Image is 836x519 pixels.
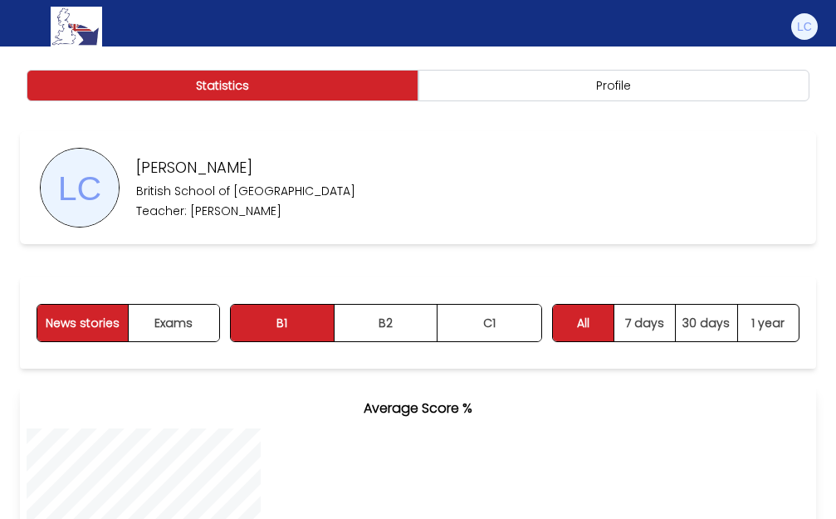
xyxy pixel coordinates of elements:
button: 1 year [738,305,799,341]
p: Teacher: [PERSON_NAME] [136,203,281,219]
button: 30 days [676,305,737,341]
button: All [553,305,614,341]
img: UserPhoto [41,149,119,227]
img: Luisa Connelli [791,13,818,40]
button: B2 [335,305,438,341]
h3: Average Score % [27,399,809,419]
button: Profile [418,70,810,101]
button: C1 [438,305,540,341]
button: B1 [231,305,335,341]
p: [PERSON_NAME] [136,156,252,179]
button: 7 days [614,305,676,341]
p: British School of [GEOGRAPHIC_DATA] [136,183,355,199]
button: Statistics [27,70,418,101]
a: Logo [17,7,136,47]
button: Exams [129,305,219,341]
button: News stories [37,305,129,341]
img: Logo [51,7,102,47]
